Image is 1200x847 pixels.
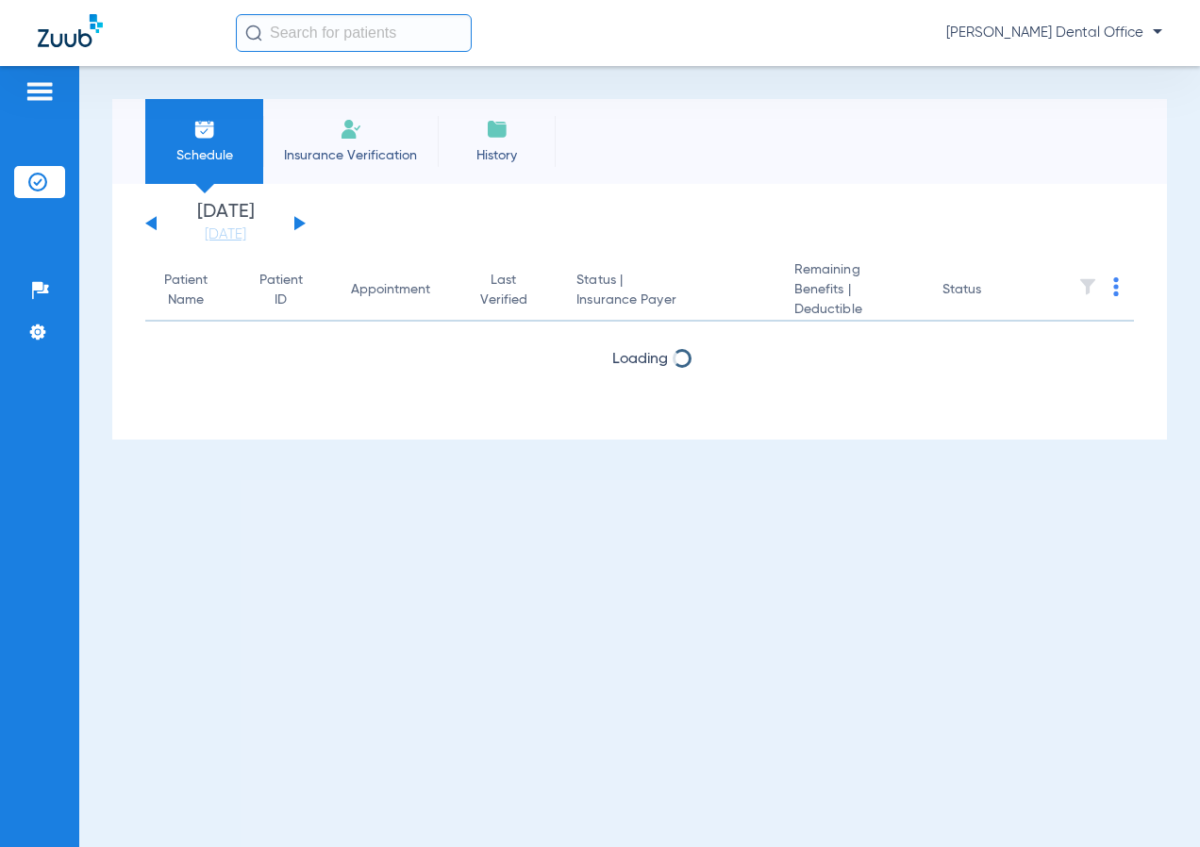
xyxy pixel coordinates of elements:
img: filter.svg [1078,277,1097,296]
iframe: Chat Widget [1106,756,1200,847]
span: Deductible [794,300,912,320]
th: Remaining Benefits | [779,260,927,322]
span: Schedule [159,146,249,165]
img: Manual Insurance Verification [340,118,362,141]
th: Status | [561,260,779,322]
div: Patient ID [258,271,304,310]
span: Loading [612,352,668,367]
img: Schedule [193,118,216,141]
div: Last Verified [477,271,546,310]
span: Insurance Payer [576,291,764,310]
a: [DATE] [169,225,282,244]
img: Zuub Logo [38,14,103,47]
span: [PERSON_NAME] Dental Office [946,24,1162,42]
li: [DATE] [169,203,282,244]
div: Last Verified [477,271,529,310]
th: Status [927,260,1055,322]
img: Search Icon [245,25,262,42]
input: Search for patients [236,14,472,52]
div: Patient Name [160,271,211,310]
img: hamburger-icon [25,80,55,103]
div: Patient ID [258,271,321,310]
div: Appointment [351,280,430,300]
span: Insurance Verification [277,146,424,165]
img: History [486,118,508,141]
div: Patient Name [160,271,228,310]
span: History [452,146,542,165]
div: Appointment [351,280,447,300]
img: group-dot-blue.svg [1113,277,1119,296]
